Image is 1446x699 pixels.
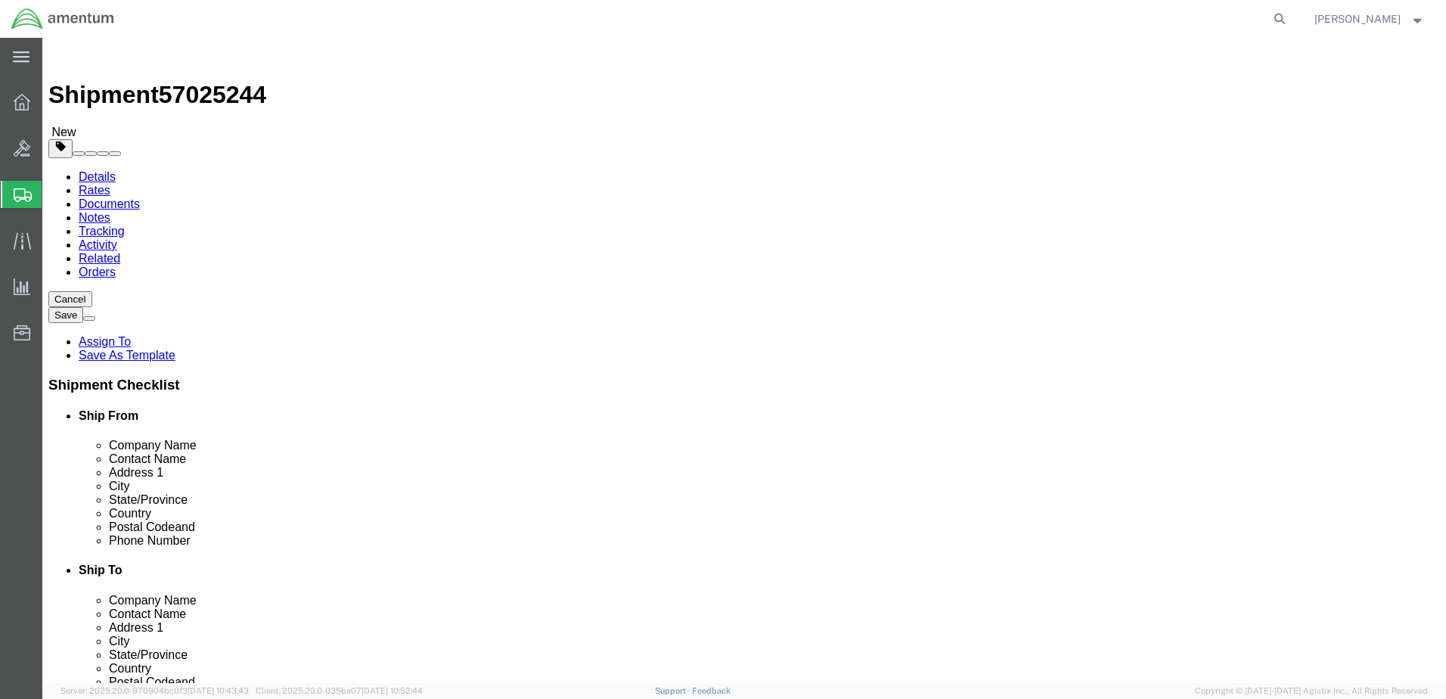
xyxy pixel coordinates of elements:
[42,38,1446,683] iframe: FS Legacy Container
[61,686,249,695] span: Server: 2025.20.0-970904bc0f3
[361,686,423,695] span: [DATE] 10:52:44
[188,686,249,695] span: [DATE] 10:43:43
[256,686,423,695] span: Client: 2025.20.0-035ba07
[655,686,693,695] a: Support
[1314,10,1426,28] button: [PERSON_NAME]
[1314,11,1401,27] span: Norma Scott
[692,686,731,695] a: Feedback
[11,8,115,30] img: logo
[1195,685,1428,697] span: Copyright © [DATE]-[DATE] Agistix Inc., All Rights Reserved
